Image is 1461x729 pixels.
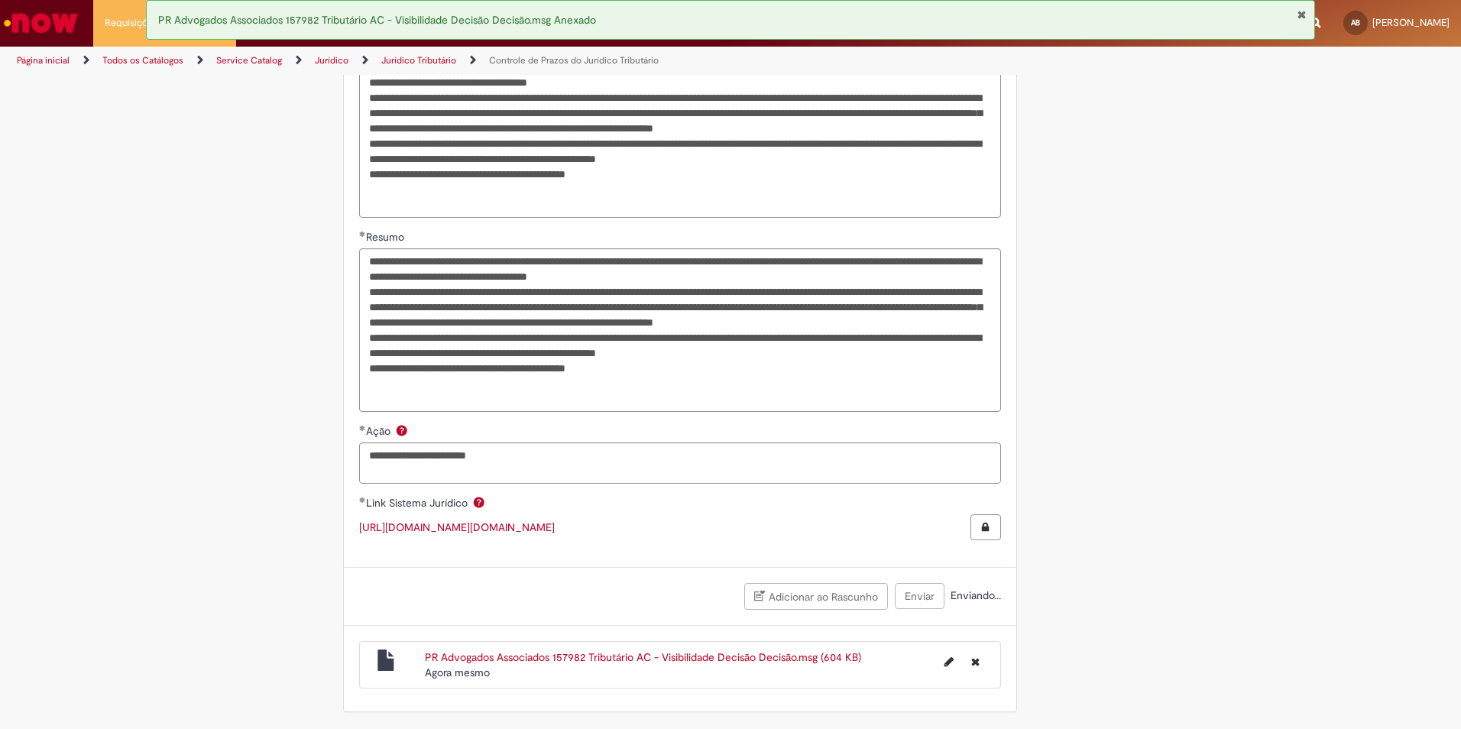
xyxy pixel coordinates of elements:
[359,497,366,503] span: Obrigatório Preenchido
[2,8,80,38] img: ServiceNow
[381,54,456,66] a: Jurídico Tributário
[17,54,70,66] a: Página inicial
[11,47,963,75] ul: Trilhas de página
[216,54,282,66] a: Service Catalog
[962,650,989,674] button: Excluir PR Advogados Associados 157982 Tributário AC - Visibilidade Decisão Decisão.msg
[359,425,366,431] span: Obrigatório Preenchido
[366,230,407,244] span: Resumo
[935,650,963,674] button: Editar nome de arquivo PR Advogados Associados 157982 Tributário AC - Visibilidade Decisão Decisã...
[489,54,659,66] a: Controle de Prazos do Jurídico Tributário
[425,666,490,679] time: 28/08/2025 14:56:03
[158,13,596,27] span: PR Advogados Associados 157982 Tributário AC - Visibilidade Decisão Decisão.msg Anexado
[359,248,1001,412] textarea: Resumo
[366,424,394,438] span: Ação
[425,650,861,664] a: PR Advogados Associados 157982 Tributário AC - Visibilidade Decisão Decisão.msg (604 KB)
[1351,18,1360,28] span: AB
[366,496,471,510] span: Link Sistema Jurídico
[970,514,1001,540] button: Editar Link Sistema Jurídico
[102,54,183,66] a: Todos os Catálogos
[359,54,1001,218] textarea: Assunto
[315,54,348,66] a: Jurídico
[359,231,366,237] span: Obrigatório Preenchido
[359,514,555,540] a: [URL][DOMAIN_NAME][DOMAIN_NAME]
[1297,8,1307,21] button: Fechar Notificação
[359,442,1001,484] textarea: Ação
[425,666,490,679] span: Agora mesmo
[948,588,1001,602] span: Enviando...
[393,424,411,436] span: Ajuda para Ação
[470,496,488,508] span: Ajuda para Link Sistema Jurídico
[105,15,158,31] span: Requisições
[1372,16,1450,29] span: [PERSON_NAME]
